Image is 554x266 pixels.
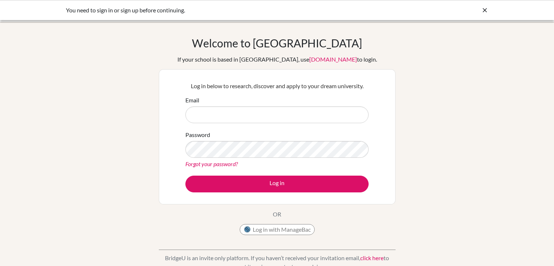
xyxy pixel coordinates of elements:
a: [DOMAIN_NAME] [309,56,357,63]
h1: Welcome to [GEOGRAPHIC_DATA] [192,36,362,50]
label: Email [185,96,199,105]
a: Forgot your password? [185,160,238,167]
a: click here [360,254,384,261]
button: Log in [185,176,369,192]
div: You need to sign in or sign up before continuing. [66,6,379,15]
button: Log in with ManageBac [240,224,315,235]
p: Log in below to research, discover and apply to your dream university. [185,82,369,90]
div: If your school is based in [GEOGRAPHIC_DATA], use to login. [177,55,377,64]
label: Password [185,130,210,139]
p: OR [273,210,281,219]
